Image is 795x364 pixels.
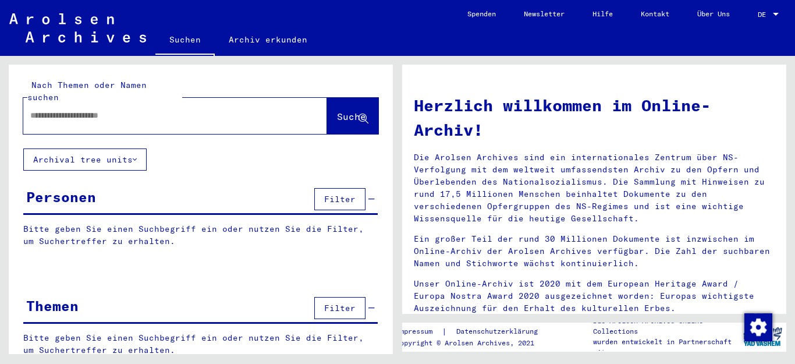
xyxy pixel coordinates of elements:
[414,151,775,225] p: Die Arolsen Archives sind ein internationales Zentrum über NS-Verfolgung mit dem weltweit umfasse...
[758,10,771,19] span: DE
[447,326,552,338] a: Datenschutzerklärung
[396,326,442,338] a: Impressum
[593,337,739,358] p: wurden entwickelt in Partnerschaft mit
[9,13,146,43] img: Arolsen_neg.svg
[741,322,785,351] img: yv_logo.png
[23,149,147,171] button: Archival tree units
[314,297,365,319] button: Filter
[414,278,775,314] p: Unser Online-Archiv ist 2020 mit dem European Heritage Award / Europa Nostra Award 2020 ausgezeic...
[414,233,775,270] p: Ein großer Teil der rund 30 Millionen Dokumente ist inzwischen im Online-Archiv der Arolsen Archi...
[23,223,378,248] p: Bitte geben Sie einen Suchbegriff ein oder nutzen Sie die Filter, um Suchertreffer zu erhalten.
[155,26,215,56] a: Suchen
[396,338,552,348] p: Copyright © Arolsen Archives, 2021
[744,313,772,341] img: Zustimmung ändern
[314,188,365,210] button: Filter
[324,303,356,313] span: Filter
[27,80,147,103] mat-label: Nach Themen oder Namen suchen
[396,326,552,338] div: |
[26,186,96,207] div: Personen
[324,194,356,204] span: Filter
[337,111,366,122] span: Suche
[215,26,321,54] a: Archiv erkunden
[327,98,378,134] button: Suche
[593,316,739,337] p: Die Arolsen Archives Online-Collections
[414,93,775,142] h1: Herzlich willkommen im Online-Archiv!
[26,295,79,316] div: Themen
